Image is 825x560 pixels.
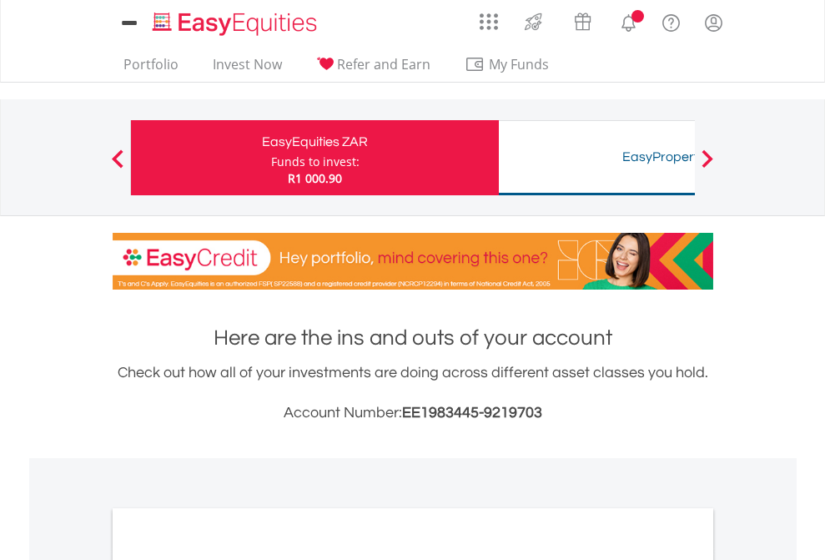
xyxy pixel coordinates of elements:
a: Invest Now [206,56,289,82]
a: My Profile [692,4,735,41]
span: EE1983445-9219703 [402,405,542,421]
span: R1 000.90 [288,170,342,186]
img: grid-menu-icon.svg [480,13,498,31]
img: EasyCredit Promotion Banner [113,233,713,290]
div: EasyEquities ZAR [141,130,489,154]
button: Next [691,158,724,174]
a: AppsGrid [469,4,509,31]
a: Refer and Earn [309,56,437,82]
span: Refer and Earn [337,55,430,73]
a: Notifications [607,4,650,38]
a: FAQ's and Support [650,4,692,38]
span: My Funds [465,53,574,75]
a: Vouchers [558,4,607,35]
a: Portfolio [117,56,185,82]
a: Home page [146,4,324,38]
div: Check out how all of your investments are doing across different asset classes you hold. [113,361,713,425]
img: EasyEquities_Logo.png [149,10,324,38]
img: vouchers-v2.svg [569,8,596,35]
h1: Here are the ins and outs of your account [113,323,713,353]
img: thrive-v2.svg [520,8,547,35]
h3: Account Number: [113,401,713,425]
button: Previous [101,158,134,174]
div: Funds to invest: [271,154,360,170]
